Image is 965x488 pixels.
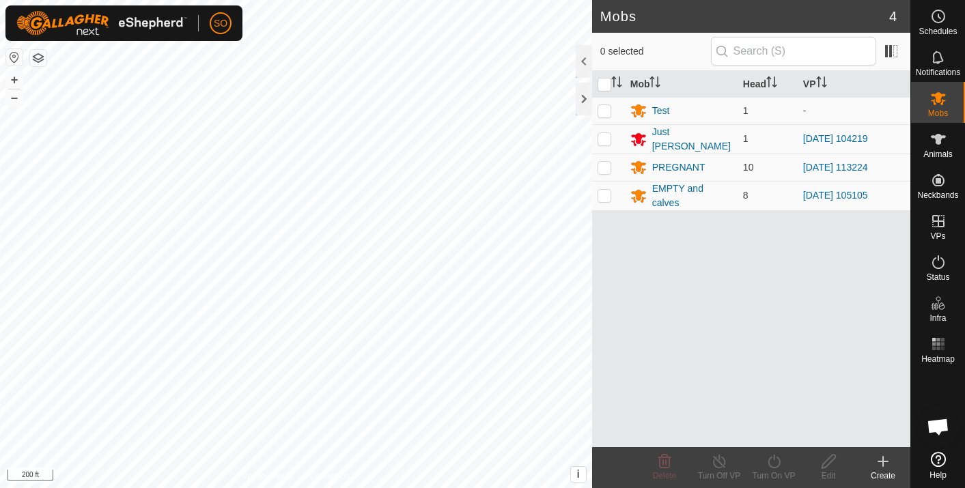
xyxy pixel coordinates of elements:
[214,16,227,31] span: SO
[930,232,945,240] span: VPs
[652,160,705,175] div: PREGNANT
[743,133,749,144] span: 1
[653,471,677,480] span: Delete
[921,355,955,363] span: Heatmap
[30,50,46,66] button: Map Layers
[649,78,660,89] p-sorticon: Activate to sort
[926,273,949,281] span: Status
[917,191,958,199] span: Neckbands
[803,190,868,201] a: [DATE] 105105
[803,133,868,144] a: [DATE] 104219
[711,37,876,66] input: Search (S)
[928,109,948,117] span: Mobs
[916,68,960,76] span: Notifications
[652,182,732,210] div: EMPTY and calves
[692,470,746,482] div: Turn Off VP
[16,11,187,35] img: Gallagher Logo
[889,6,897,27] span: 4
[738,71,798,98] th: Head
[611,78,622,89] p-sorticon: Activate to sort
[6,72,23,88] button: +
[576,468,579,480] span: i
[911,446,965,485] a: Help
[652,125,732,154] div: Just [PERSON_NAME]
[309,470,350,483] a: Contact Us
[652,104,670,118] div: Test
[798,71,910,98] th: VP
[743,190,749,201] span: 8
[918,406,959,447] div: Open chat
[6,49,23,66] button: Reset Map
[600,8,889,25] h2: Mobs
[746,470,801,482] div: Turn On VP
[923,150,953,158] span: Animals
[766,78,777,89] p-sorticon: Activate to sort
[743,105,749,116] span: 1
[919,27,957,35] span: Schedules
[571,467,586,482] button: i
[743,162,754,173] span: 10
[816,78,827,89] p-sorticon: Activate to sort
[242,470,293,483] a: Privacy Policy
[798,97,910,124] td: -
[929,471,947,479] span: Help
[6,89,23,106] button: –
[856,470,910,482] div: Create
[625,71,738,98] th: Mob
[803,162,868,173] a: [DATE] 113224
[929,314,946,322] span: Infra
[801,470,856,482] div: Edit
[600,44,711,59] span: 0 selected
